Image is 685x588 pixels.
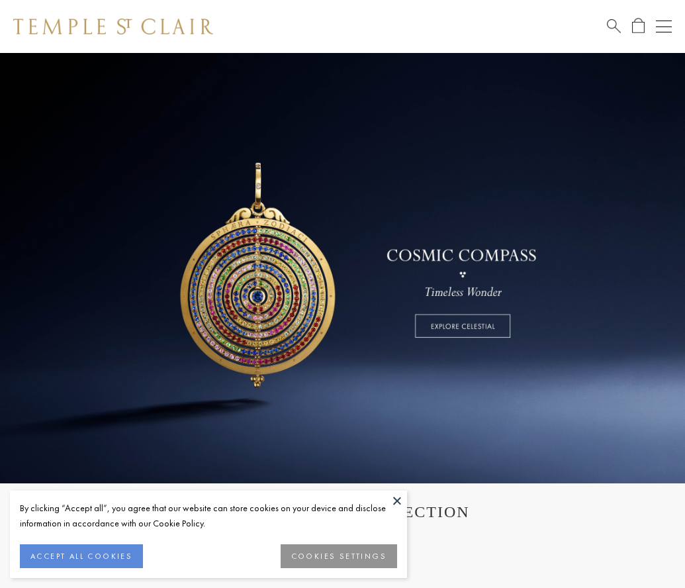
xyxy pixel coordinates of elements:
a: Open Shopping Bag [632,18,645,34]
button: COOKIES SETTINGS [281,544,397,568]
div: By clicking “Accept all”, you agree that our website can store cookies on your device and disclos... [20,501,397,531]
img: Temple St. Clair [13,19,213,34]
button: ACCEPT ALL COOKIES [20,544,143,568]
button: Open navigation [656,19,672,34]
a: Search [607,18,621,34]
